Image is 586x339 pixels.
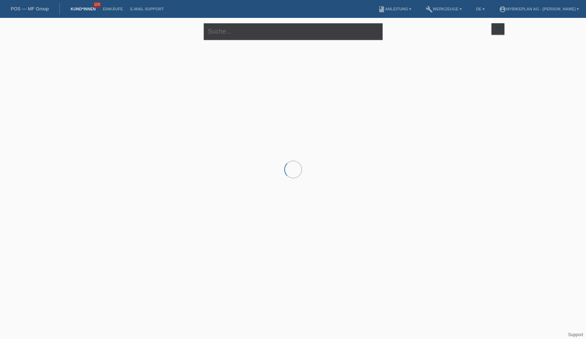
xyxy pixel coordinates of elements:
i: build [426,6,433,13]
i: filter_list [494,25,502,33]
a: Support [568,332,583,337]
i: book [378,6,385,13]
span: 100 [93,2,102,8]
a: E-Mail Support [127,7,168,11]
input: Suche... [204,23,383,40]
a: bookAnleitung ▾ [374,7,415,11]
a: POS — MF Group [11,6,49,11]
a: DE ▾ [473,7,488,11]
a: Kund*innen [67,7,99,11]
a: account_circleMybikeplan AG - [PERSON_NAME] ▾ [495,7,582,11]
a: buildWerkzeuge ▾ [422,7,465,11]
a: Einkäufe [99,7,126,11]
i: account_circle [499,6,506,13]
